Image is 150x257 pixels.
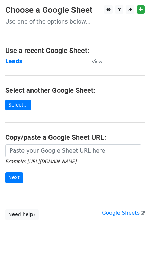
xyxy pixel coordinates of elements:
a: Google Sheets [102,210,145,216]
h4: Select another Google Sheet: [5,86,145,94]
a: Select... [5,100,31,110]
small: View [92,59,102,64]
a: Need help? [5,209,39,220]
input: Paste your Google Sheet URL here [5,144,141,157]
h3: Choose a Google Sheet [5,5,145,15]
h4: Copy/paste a Google Sheet URL: [5,133,145,141]
h4: Use a recent Google Sheet: [5,46,145,55]
small: Example: [URL][DOMAIN_NAME] [5,159,76,164]
a: Leads [5,58,23,64]
a: View [85,58,102,64]
p: Use one of the options below... [5,18,145,25]
input: Next [5,172,23,183]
